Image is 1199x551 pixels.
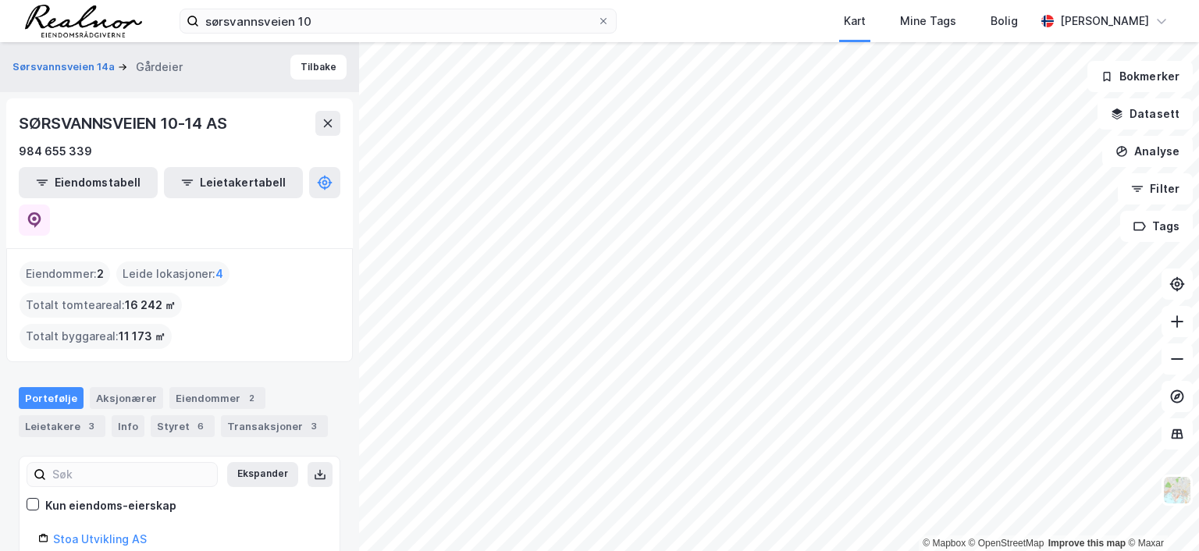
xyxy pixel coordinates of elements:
div: Bolig [991,12,1018,30]
span: 4 [215,265,223,283]
div: 3 [306,418,322,434]
div: Leide lokasjoner : [116,261,229,286]
div: Mine Tags [900,12,956,30]
div: Eiendommer [169,387,265,409]
button: Tags [1120,211,1193,242]
button: Tilbake [290,55,347,80]
div: 6 [193,418,208,434]
div: Portefølje [19,387,84,409]
button: Bokmerker [1087,61,1193,92]
img: Z [1162,475,1192,505]
div: [PERSON_NAME] [1060,12,1149,30]
button: Ekspander [227,462,298,487]
span: 16 242 ㎡ [125,296,176,315]
input: Søk på adresse, matrikkel, gårdeiere, leietakere eller personer [199,9,597,33]
a: Stoa Utvikling AS [53,532,147,546]
span: 2 [97,265,104,283]
img: realnor-logo.934646d98de889bb5806.png [25,5,142,37]
button: Datasett [1098,98,1193,130]
div: SØRSVANNSVEIEN 10-14 AS [19,111,229,136]
div: Kart [844,12,866,30]
div: 2 [244,390,259,406]
div: Transaksjoner [221,415,328,437]
div: Leietakere [19,415,105,437]
div: Totalt tomteareal : [20,293,182,318]
span: 11 173 ㎡ [119,327,165,346]
button: Filter [1118,173,1193,204]
div: Eiendommer : [20,261,110,286]
div: Totalt byggareal : [20,324,172,349]
div: Aksjonærer [90,387,163,409]
a: Improve this map [1048,538,1126,549]
button: Eiendomstabell [19,167,158,198]
div: Kontrollprogram for chat [1121,476,1199,551]
div: Info [112,415,144,437]
div: 3 [84,418,99,434]
div: Kun eiendoms-eierskap [45,496,176,515]
div: 984 655 339 [19,142,92,161]
a: Mapbox [923,538,966,549]
a: OpenStreetMap [969,538,1044,549]
div: Styret [151,415,215,437]
iframe: Chat Widget [1121,476,1199,551]
button: Sørsvannsveien 14a [12,59,118,75]
button: Leietakertabell [164,167,303,198]
div: Gårdeier [136,58,183,76]
input: Søk [46,463,217,486]
button: Analyse [1102,136,1193,167]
